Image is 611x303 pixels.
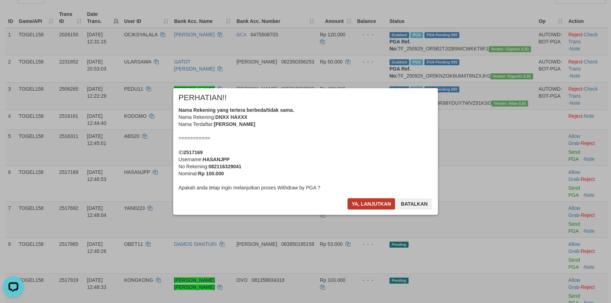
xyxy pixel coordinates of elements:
[179,94,227,101] span: PERHATIAN!!
[347,198,395,210] button: Ya, lanjutkan
[214,121,255,127] b: [PERSON_NAME]
[198,171,224,176] b: Rp 100.000
[3,3,24,24] button: Open LiveChat chat widget
[397,198,432,210] button: Batalkan
[208,164,241,169] b: 082116329041
[179,107,432,191] div: Nama Rekening: Nama Terdaftar: =========== ID Username: No Rekening: Nominal: Apakah anda tetap i...
[179,107,294,113] b: Nama Rekening yang tertera berbeda/tidak sama.
[183,150,203,155] b: 2517169
[202,157,229,162] b: HASANJPP
[215,114,247,120] b: DNXX HAXXX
